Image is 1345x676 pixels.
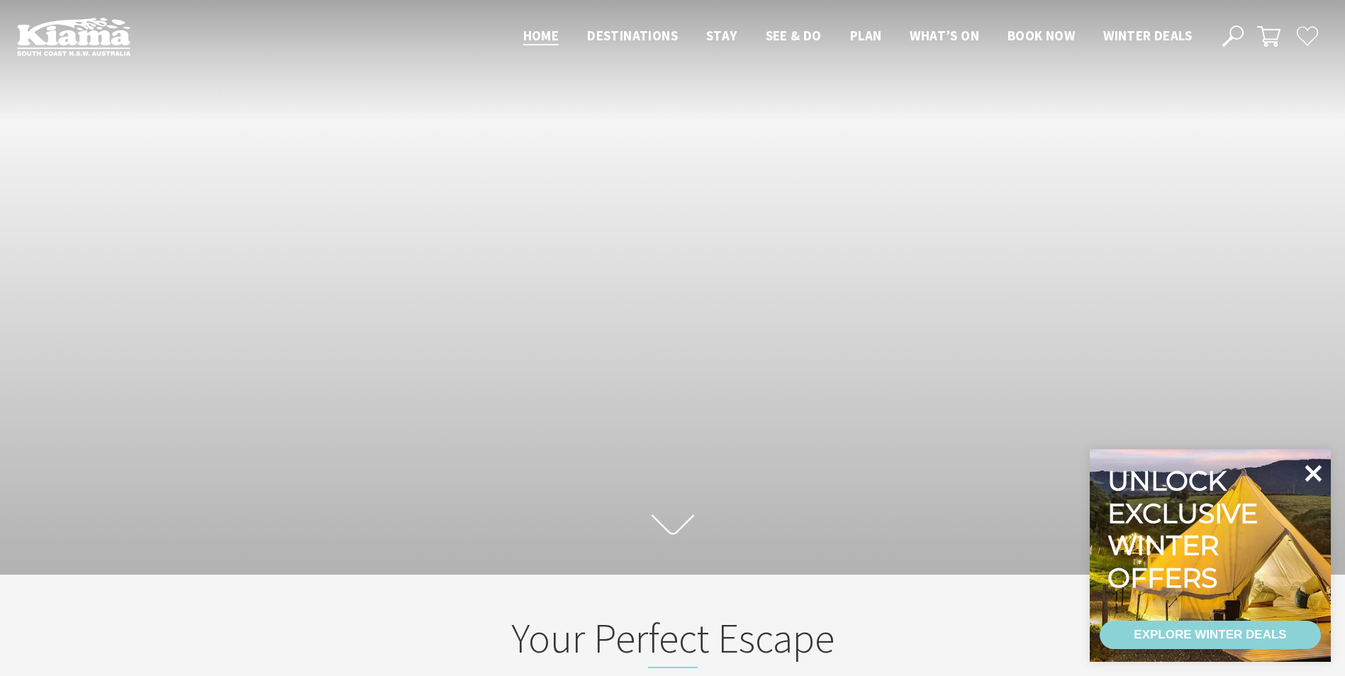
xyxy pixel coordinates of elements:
a: EXPLORE WINTER DEALS [1100,621,1321,649]
span: Plan [850,27,882,44]
div: Unlock exclusive winter offers [1107,465,1264,594]
span: Destinations [587,27,678,44]
span: See & Do [766,27,822,44]
div: EXPLORE WINTER DEALS [1134,621,1286,649]
span: Book now [1008,27,1075,44]
span: Winter Deals [1103,27,1192,44]
h2: Your Perfect Escape [395,614,951,669]
span: Stay [706,27,737,44]
nav: Main Menu [509,25,1206,48]
img: Kiama Logo [17,17,130,56]
span: What’s On [910,27,979,44]
span: Home [523,27,559,44]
